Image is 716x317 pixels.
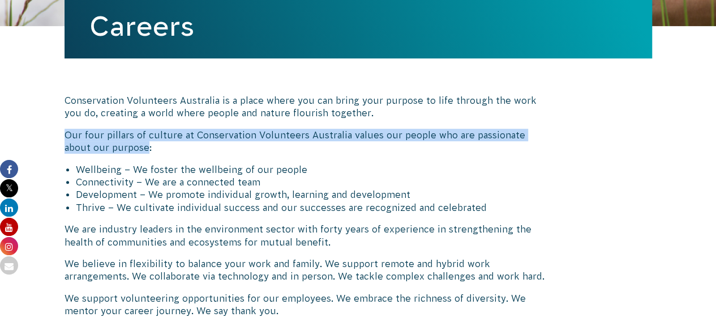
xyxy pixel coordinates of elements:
[76,188,550,201] li: Development – We promote individual growth, learning and development
[76,163,550,176] li: Wellbeing – We foster the wellbeing of our people
[89,11,627,41] h1: Careers
[65,129,550,154] p: Our four pillars of culture at Conservation Volunteers Australia values our people who are passio...
[65,94,550,120] p: Conservation Volunteers Australia is a place where you can bring your purpose to life through the...
[76,176,550,188] li: Connectivity – We are a connected team
[65,257,550,283] p: We believe in flexibility to balance your work and family. We support remote and hybrid work arra...
[76,201,550,214] li: Thrive – We cultivate individual success and our successes are recognized and celebrated
[65,223,550,248] p: We are industry leaders in the environment sector with forty years of experience in strengthening...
